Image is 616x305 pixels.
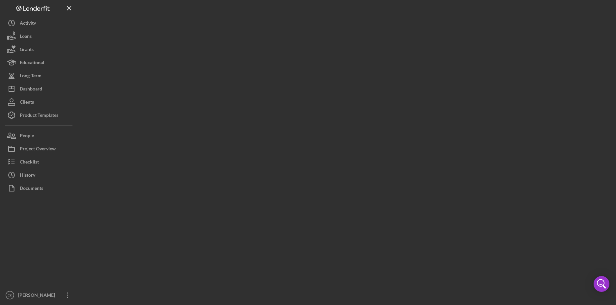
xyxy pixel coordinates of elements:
[3,168,76,182] button: History
[20,142,56,157] div: Project Overview
[20,95,34,110] div: Clients
[20,168,35,183] div: History
[16,289,59,303] div: [PERSON_NAME]
[594,276,609,292] div: Open Intercom Messenger
[3,109,76,122] button: Product Templates
[20,56,44,71] div: Educational
[20,16,36,31] div: Activity
[20,82,42,97] div: Dashboard
[3,182,76,195] button: Documents
[20,129,34,144] div: People
[3,16,76,30] button: Activity
[20,182,43,196] div: Documents
[20,30,32,44] div: Loans
[3,155,76,168] button: Checklist
[20,69,42,84] div: Long-Term
[20,109,58,123] div: Product Templates
[3,289,76,302] button: CK[PERSON_NAME]
[3,30,76,43] button: Loans
[3,69,76,82] button: Long-Term
[3,43,76,56] button: Grants
[3,56,76,69] button: Educational
[20,155,39,170] div: Checklist
[8,293,12,297] text: CK
[3,129,76,142] button: People
[3,95,76,109] button: Clients
[3,142,76,155] button: Project Overview
[20,43,34,58] div: Grants
[3,82,76,95] button: Dashboard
